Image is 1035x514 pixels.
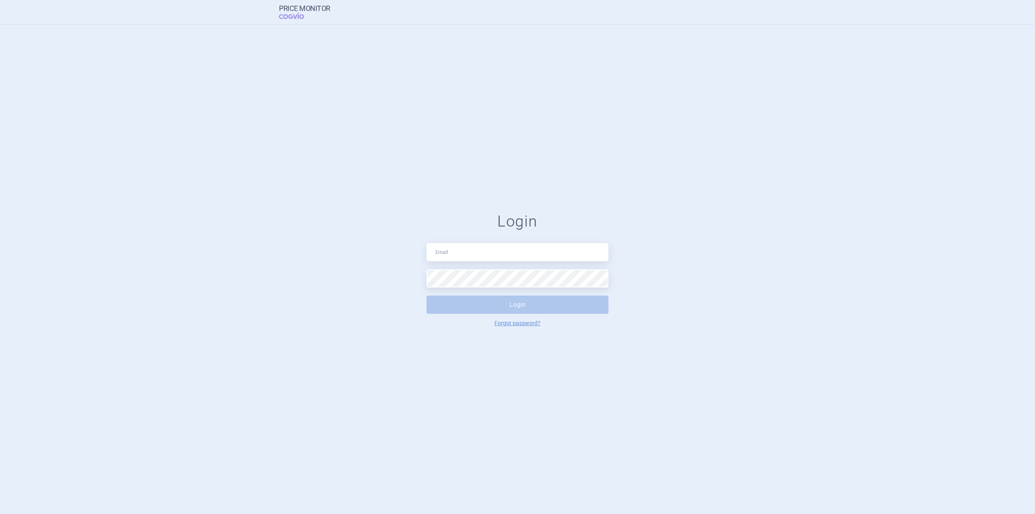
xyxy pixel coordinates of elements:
[279,13,315,19] span: COGVIO
[427,296,608,314] button: Login
[494,320,541,326] a: Forgot password?
[279,4,330,20] a: Price MonitorCOGVIO
[279,4,330,13] strong: Price Monitor
[427,243,608,261] input: Email
[427,212,608,231] h1: Login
